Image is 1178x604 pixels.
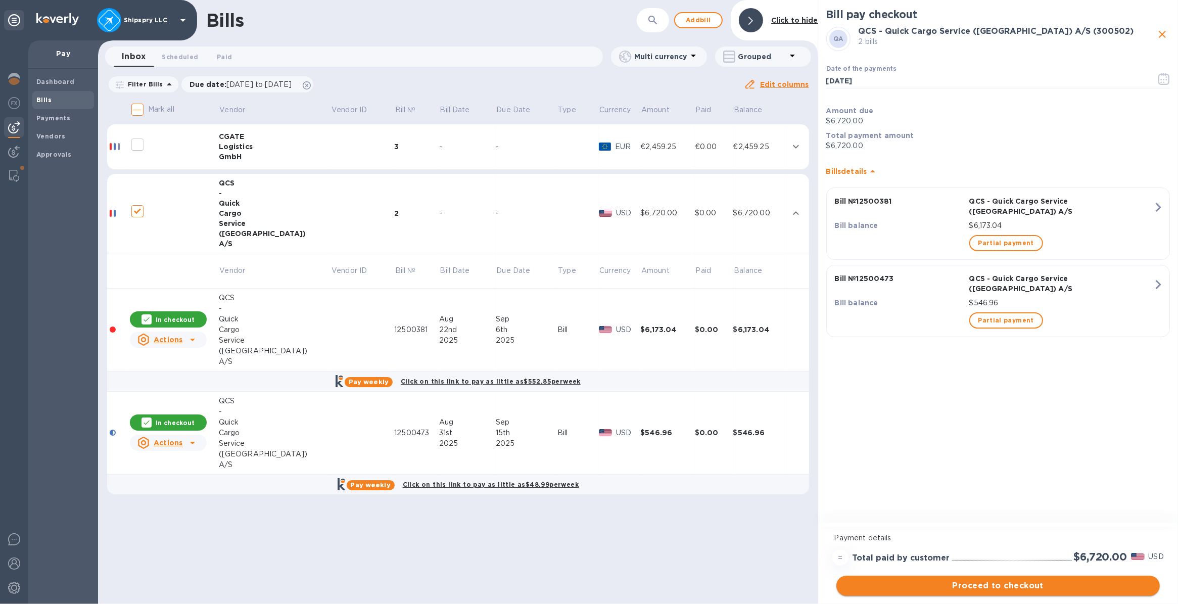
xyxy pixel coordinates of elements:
div: GmbH [219,152,331,162]
div: 12500381 [394,324,439,335]
div: CGATE [219,131,331,142]
div: Aug [439,314,496,324]
p: Grouped [738,52,786,62]
div: ([GEOGRAPHIC_DATA]) [219,449,331,459]
p: EUR [615,142,641,152]
h3: Total paid by customer [853,553,950,563]
h2: $6,720.00 [1074,550,1127,563]
p: USD [1149,551,1164,562]
div: 22nd [439,324,496,335]
div: ([GEOGRAPHIC_DATA]) [219,228,331,239]
p: Balance [734,265,762,276]
p: Vendor ID [332,105,367,115]
b: Dashboard [36,78,75,85]
span: Type [558,265,589,276]
span: Amount [641,265,683,276]
div: - [219,188,331,198]
img: USD [1131,553,1145,560]
div: Due date:[DATE] to [DATE] [181,76,314,92]
h2: Bill pay checkout [826,8,1170,21]
div: Service [219,218,331,228]
p: Pay [36,49,90,59]
p: $6,173.04 [969,220,1153,231]
p: Type [558,105,576,115]
img: Foreign exchange [8,97,20,109]
span: Balance [734,105,775,115]
p: In checkout [156,419,195,427]
b: Click on this link to pay as little as $48.99 per week [403,481,579,488]
img: USD [599,210,612,217]
p: In checkout [156,315,195,324]
button: Partial payment [969,312,1043,329]
p: Bill № [395,105,416,115]
b: Bill s details [826,167,867,175]
div: A/S [219,356,331,367]
p: Bill № 12500473 [835,273,965,284]
div: $546.96 [640,428,695,438]
div: Quick [219,314,331,324]
button: Addbill [674,12,723,28]
div: $0.00 [695,428,733,438]
b: Payments [36,114,70,122]
div: Sep [496,417,557,428]
p: Amount [641,105,670,115]
b: QA [833,35,843,42]
p: Currency [599,105,631,115]
b: Click to hide [771,16,818,24]
div: €0.00 [695,142,733,152]
p: Bill Date [440,105,470,115]
button: Bill №12500473QCS - Quick Cargo Service ([GEOGRAPHIC_DATA]) A/SBill balance$546.96Partial payment [826,265,1170,337]
p: Shipspry LLC [124,17,174,24]
p: USD [616,208,640,218]
b: QCS - Quick Cargo Service ([GEOGRAPHIC_DATA]) A/S (300502) [859,26,1134,36]
div: $0.00 [695,208,733,218]
p: Payment details [834,533,1162,543]
div: Cargo [219,208,331,218]
h1: Bills [206,10,244,31]
span: Vendor [219,265,258,276]
div: $6,720.00 [640,208,695,218]
p: $6,720.00 [826,141,1170,151]
p: Bill balance [835,298,965,308]
div: 2025 [496,438,557,449]
p: Bill № 12500381 [835,196,965,206]
p: QCS - Quick Cargo Service ([GEOGRAPHIC_DATA]) A/S [969,196,1153,216]
button: expand row [788,206,804,221]
div: - [219,406,331,417]
button: close [1155,27,1170,42]
div: - [439,142,496,152]
b: Pay weekly [349,378,389,386]
div: - [496,142,557,152]
b: Click on this link to pay as little as $552.85 per week [401,378,581,385]
u: Actions [154,439,182,447]
div: 3 [394,142,439,152]
span: Due Date [496,265,543,276]
div: Billsdetails [826,155,1170,188]
div: $6,173.04 [640,324,695,335]
p: $546.96 [969,298,1153,308]
button: Proceed to checkout [836,576,1160,596]
div: 15th [496,428,557,438]
div: Bill [557,428,599,438]
div: Cargo [219,324,331,335]
div: A/S [219,459,331,470]
span: Amount [641,105,683,115]
div: ([GEOGRAPHIC_DATA]) [219,346,331,356]
div: 2025 [496,335,557,346]
div: 6th [496,324,557,335]
p: Due date : [190,79,297,89]
div: Bill [557,324,599,335]
span: Bill Date [440,265,483,276]
p: Currency [599,265,631,276]
span: [DATE] to [DATE] [226,80,292,88]
div: 31st [439,428,496,438]
div: - [439,208,496,218]
div: €2,459.25 [733,142,788,152]
u: Actions [154,336,182,344]
p: Vendor [219,105,245,115]
div: - [496,208,557,218]
p: 2 bills [859,36,1155,47]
